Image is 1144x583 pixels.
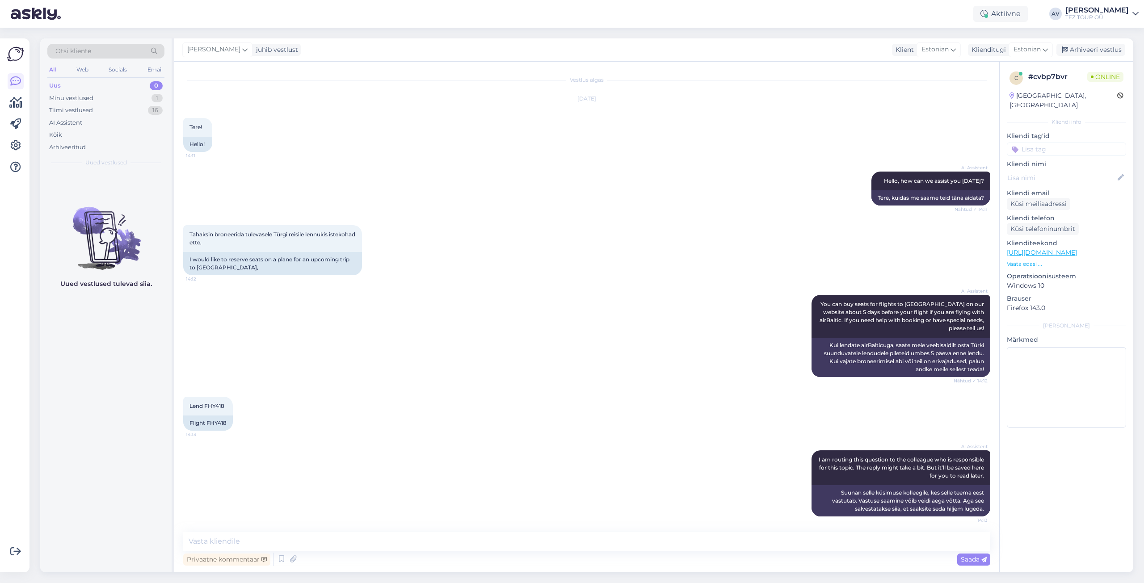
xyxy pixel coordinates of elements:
p: Uued vestlused tulevad siia. [60,279,152,289]
p: Brauser [1007,294,1126,303]
div: 0 [150,81,163,90]
span: Otsi kliente [55,46,91,56]
span: AI Assistent [954,443,988,450]
span: AI Assistent [954,164,988,171]
span: 14:11 [186,152,219,159]
div: Tere, kuidas me saame teid täna aidata? [871,190,990,206]
span: Tahaksin broneerida tulevasele Türgi reisile lennukis istekohad ette, [189,231,357,246]
div: AV [1049,8,1062,20]
div: AI Assistent [49,118,82,127]
span: You can buy seats for flights to [GEOGRAPHIC_DATA] on our website about 5 days before your flight... [820,301,985,331]
span: Lend FHY418 [189,403,224,409]
span: Tere! [189,124,202,130]
div: Email [146,64,164,75]
span: Uued vestlused [85,159,127,167]
span: Hello, how can we assist you [DATE]? [884,177,984,184]
span: AI Assistent [954,288,988,294]
div: Aktiivne [973,6,1028,22]
a: [PERSON_NAME]TEZ TOUR OÜ [1065,7,1139,21]
input: Lisa tag [1007,143,1126,156]
div: Arhiveeri vestlus [1056,44,1125,56]
span: Estonian [921,45,949,55]
div: All [47,64,58,75]
p: Klienditeekond [1007,239,1126,248]
span: I am routing this question to the colleague who is responsible for this topic. The reply might ta... [819,456,985,479]
div: Kõik [49,130,62,139]
div: Uus [49,81,61,90]
a: [URL][DOMAIN_NAME] [1007,248,1077,256]
div: Küsi telefoninumbrit [1007,223,1079,235]
div: Klienditugi [968,45,1006,55]
span: 14:13 [954,517,988,524]
span: [PERSON_NAME] [187,45,240,55]
span: Nähtud ✓ 14:12 [954,377,988,384]
div: 1 [151,94,163,103]
div: # cvbp7bvr [1028,71,1087,82]
div: TEZ TOUR OÜ [1065,14,1129,21]
span: 14:13 [186,431,219,438]
div: Kui lendate airBalticuga, saate meie veebisaidilt osta Türki suunduvatele lendudele pileteid umbe... [812,338,990,377]
div: juhib vestlust [252,45,298,55]
span: c [1014,75,1018,81]
div: Minu vestlused [49,94,93,103]
p: Vaata edasi ... [1007,260,1126,268]
span: Saada [961,555,987,563]
div: Vestlus algas [183,76,990,84]
div: Küsi meiliaadressi [1007,198,1070,210]
div: Socials [107,64,129,75]
div: Flight FHY418 [183,415,233,431]
div: Hello! [183,137,212,152]
img: Askly Logo [7,46,24,63]
span: Estonian [1014,45,1041,55]
div: [PERSON_NAME] [1065,7,1129,14]
p: Kliendi email [1007,189,1126,198]
div: [DATE] [183,95,990,103]
div: Kliendi info [1007,118,1126,126]
p: Kliendi telefon [1007,214,1126,223]
p: Märkmed [1007,335,1126,344]
p: Kliendi tag'id [1007,131,1126,141]
p: Firefox 143.0 [1007,303,1126,313]
div: Privaatne kommentaar [183,554,270,566]
span: 14:12 [186,276,219,282]
div: [PERSON_NAME] [1007,322,1126,330]
div: 16 [148,106,163,115]
p: Windows 10 [1007,281,1126,290]
div: Web [75,64,90,75]
div: Klient [892,45,914,55]
div: I would like to reserve seats on a plane for an upcoming trip to [GEOGRAPHIC_DATA], [183,252,362,275]
div: Arhiveeritud [49,143,86,152]
p: Kliendi nimi [1007,159,1126,169]
p: Operatsioonisüsteem [1007,272,1126,281]
div: Suunan selle küsimuse kolleegile, kes selle teema eest vastutab. Vastuse saamine võib veidi aega ... [812,485,990,516]
input: Lisa nimi [1007,173,1116,183]
img: No chats [40,191,172,271]
div: [GEOGRAPHIC_DATA], [GEOGRAPHIC_DATA] [1009,91,1117,110]
span: Nähtud ✓ 14:11 [954,206,988,213]
div: Tiimi vestlused [49,106,93,115]
span: Online [1087,72,1123,82]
